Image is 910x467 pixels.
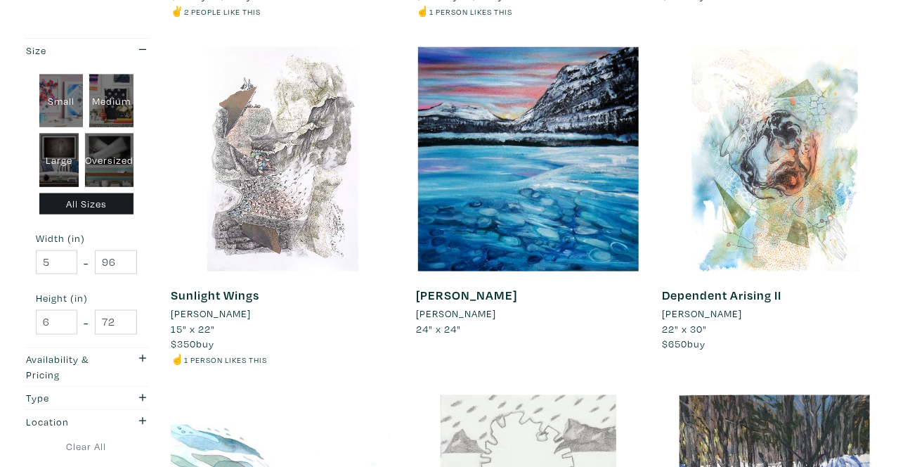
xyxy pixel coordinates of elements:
span: 22" x 30" [662,322,707,335]
li: ☝️ [171,352,396,367]
div: Size [27,43,112,58]
a: Dependent Arising II [662,287,781,303]
small: 1 person likes this [430,6,513,17]
small: Width (in) [36,233,137,243]
span: - [84,313,89,332]
li: ☝️ [417,4,642,19]
div: Medium [89,75,134,128]
div: Small [39,75,84,128]
span: $650 [662,337,687,350]
div: Large [39,134,79,187]
button: Type [23,387,150,410]
button: Availability & Pricing [23,348,150,386]
span: buy [171,337,214,350]
li: [PERSON_NAME] [417,306,497,321]
span: - [84,253,89,272]
button: Size [23,39,150,62]
a: Sunlight Wings [171,287,259,303]
span: $350 [171,337,196,350]
a: Clear All [23,440,150,455]
li: ✌️ [171,4,396,19]
div: Availability & Pricing [27,352,112,382]
div: Location [27,414,112,430]
small: Height (in) [36,293,137,303]
a: [PERSON_NAME] [171,306,396,321]
li: [PERSON_NAME] [171,306,251,321]
span: 24" x 24" [417,322,462,335]
small: 1 person likes this [184,354,267,365]
span: 15" x 22" [171,322,215,335]
div: Type [27,390,112,406]
button: Location [23,410,150,433]
div: Oversized [85,134,134,187]
div: All Sizes [39,193,134,215]
a: [PERSON_NAME] [662,306,887,321]
li: [PERSON_NAME] [662,306,742,321]
span: buy [662,337,706,350]
a: [PERSON_NAME] [417,306,642,321]
small: 2 people like this [184,6,261,17]
a: [PERSON_NAME] [417,287,518,303]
